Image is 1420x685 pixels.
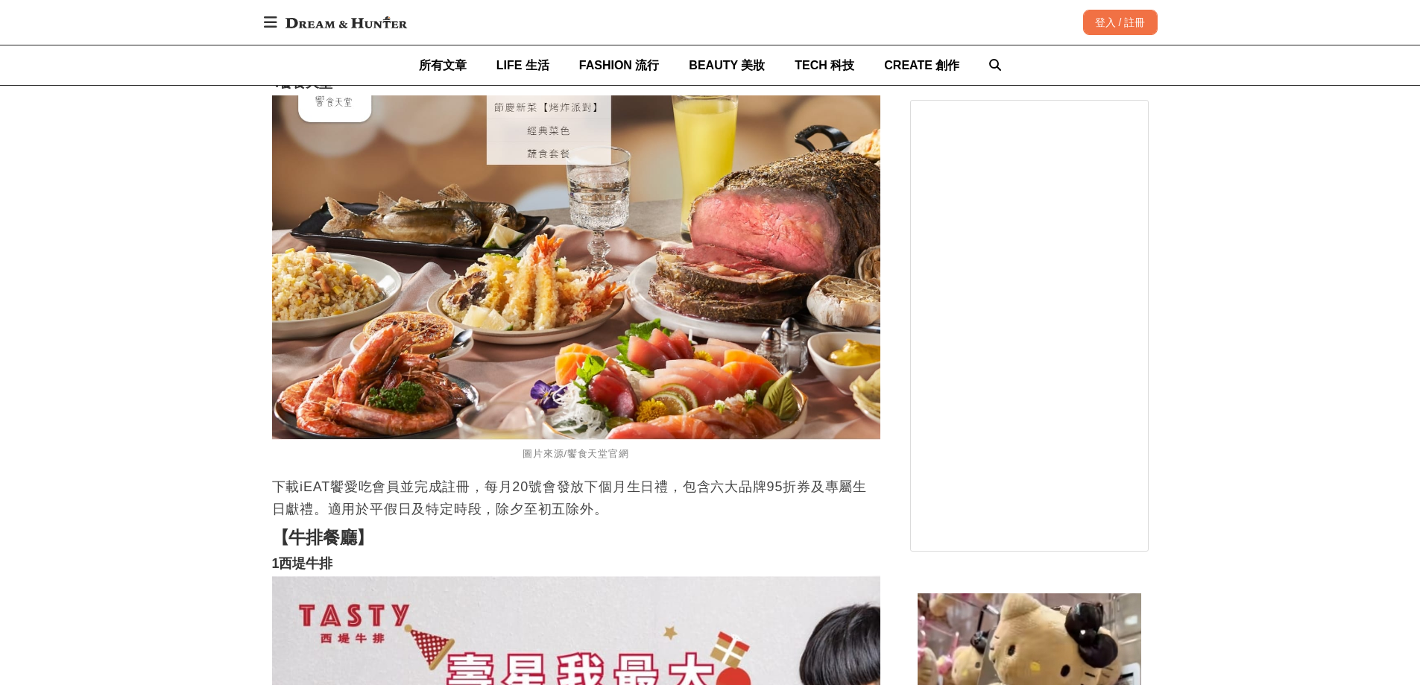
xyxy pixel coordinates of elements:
[523,448,628,459] span: 圖片來源/饗食天堂官網
[496,45,549,85] a: LIFE 生活
[689,45,765,85] a: BEAUTY 美妝
[579,59,660,72] span: FASHION 流行
[795,59,854,72] span: TECH 科技
[272,528,374,547] strong: 【牛排餐廳】
[689,59,765,72] span: BEAUTY 美妝
[272,476,880,520] p: 下載iEAT饗愛吃會員並完成註冊，每月20號會發放下個月生日禮，包含六大品牌95折券及專屬生日獻禮。適用於平假日及特定時段，除夕至初五除外。
[1083,10,1158,35] div: 登入 / 註冊
[419,45,467,85] a: 所有文章
[884,59,959,72] span: CREATE 創作
[419,59,467,72] span: 所有文章
[272,95,880,440] img: 壽星優惠餐廳懶人包！10月壽星慶祝生日訂起來，當日免費＆當月優惠一次看！
[272,556,332,571] strong: 1西堤牛排
[795,45,854,85] a: TECH 科技
[278,9,414,36] img: Dream & Hunter
[884,45,959,85] a: CREATE 創作
[579,45,660,85] a: FASHION 流行
[496,59,549,72] span: LIFE 生活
